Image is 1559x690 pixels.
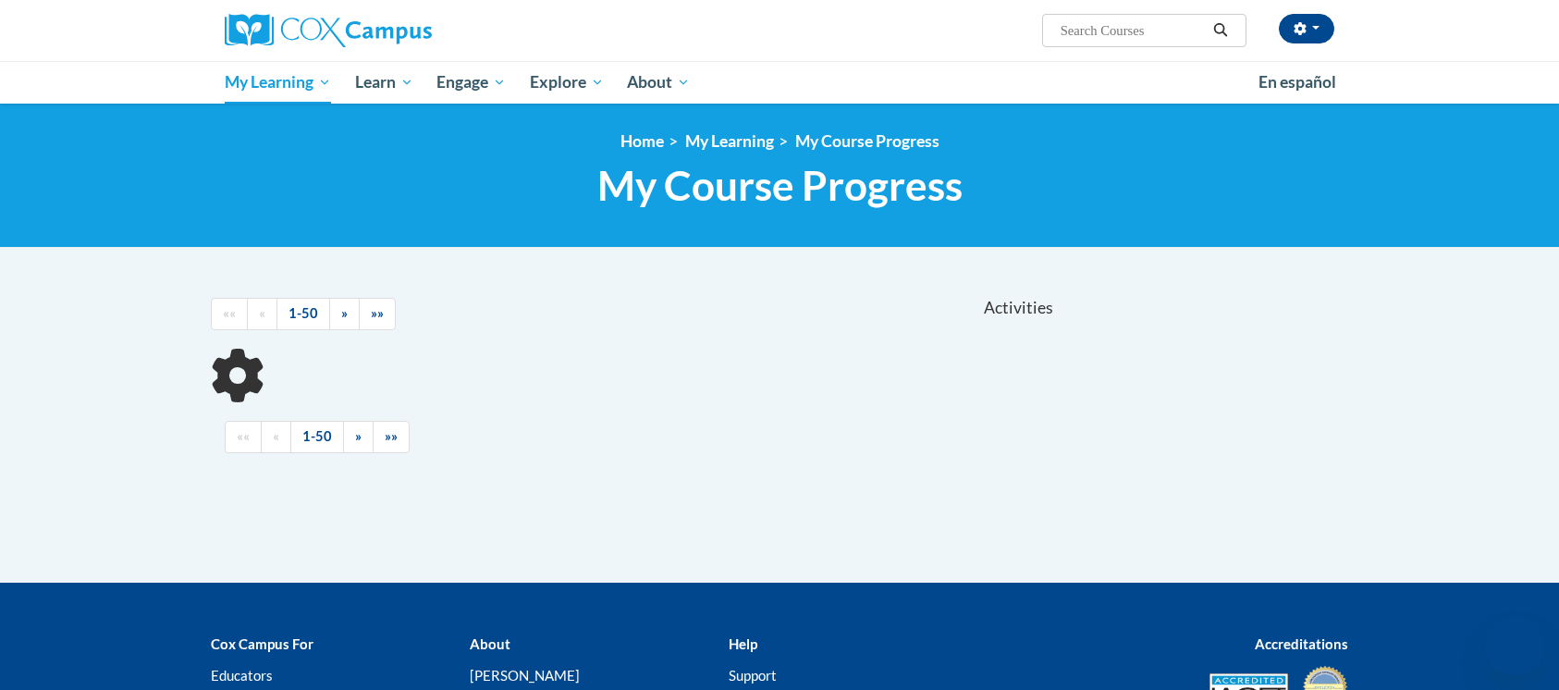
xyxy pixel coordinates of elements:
[1207,19,1234,42] button: Search
[273,428,279,444] span: «
[223,305,236,321] span: ««
[225,421,262,453] a: Begining
[343,421,374,453] a: Next
[1255,635,1348,652] b: Accreditations
[355,428,362,444] span: »
[373,421,410,453] a: End
[620,131,664,151] a: Home
[247,298,277,330] a: Previous
[355,71,413,93] span: Learn
[530,71,604,93] span: Explore
[729,635,757,652] b: Help
[371,305,384,321] span: »»
[359,298,396,330] a: End
[211,667,273,684] a: Educators
[237,428,250,444] span: ««
[343,61,425,104] a: Learn
[795,131,939,151] a: My Course Progress
[627,71,690,93] span: About
[276,298,330,330] a: 1-50
[1258,72,1336,92] span: En español
[259,305,265,321] span: «
[1279,14,1334,43] button: Account Settings
[1059,19,1207,42] input: Search Courses
[984,298,1053,318] span: Activities
[213,61,343,104] a: My Learning
[197,61,1362,104] div: Main menu
[1246,63,1348,102] a: En español
[424,61,518,104] a: Engage
[211,298,248,330] a: Begining
[685,131,774,151] a: My Learning
[385,428,398,444] span: »»
[597,161,963,210] span: My Course Progress
[1485,616,1544,675] iframe: Button to launch messaging window
[341,305,348,321] span: »
[470,635,510,652] b: About
[261,421,291,453] a: Previous
[436,71,506,93] span: Engage
[729,667,777,684] a: Support
[225,14,576,47] a: Cox Campus
[329,298,360,330] a: Next
[225,71,331,93] span: My Learning
[518,61,616,104] a: Explore
[211,635,313,652] b: Cox Campus For
[290,421,344,453] a: 1-50
[616,61,703,104] a: About
[225,14,432,47] img: Cox Campus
